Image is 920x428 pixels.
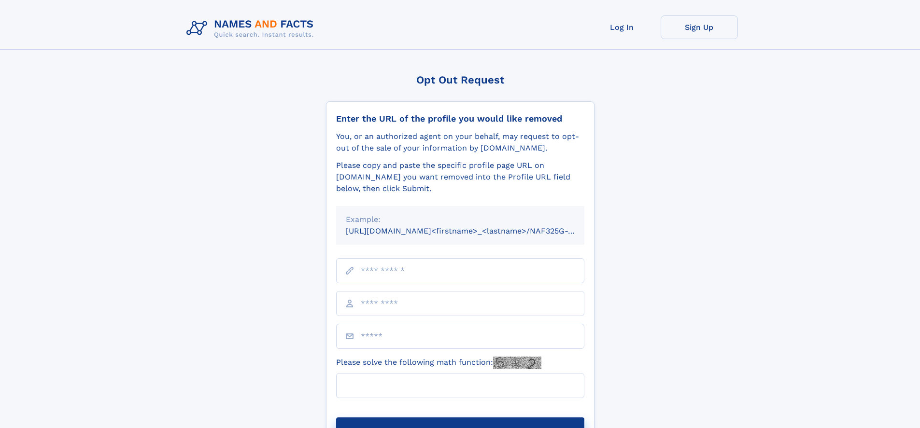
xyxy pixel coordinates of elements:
[336,113,584,124] div: Enter the URL of the profile you would like removed
[661,15,738,39] a: Sign Up
[326,74,594,86] div: Opt Out Request
[346,226,603,235] small: [URL][DOMAIN_NAME]<firstname>_<lastname>/NAF325G-xxxxxxxx
[183,15,322,41] img: Logo Names and Facts
[346,214,575,225] div: Example:
[336,357,541,369] label: Please solve the following math function:
[336,131,584,154] div: You, or an authorized agent on your behalf, may request to opt-out of the sale of your informatio...
[583,15,661,39] a: Log In
[336,160,584,194] div: Please copy and paste the specific profile page URL on [DOMAIN_NAME] you want removed into the Pr...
